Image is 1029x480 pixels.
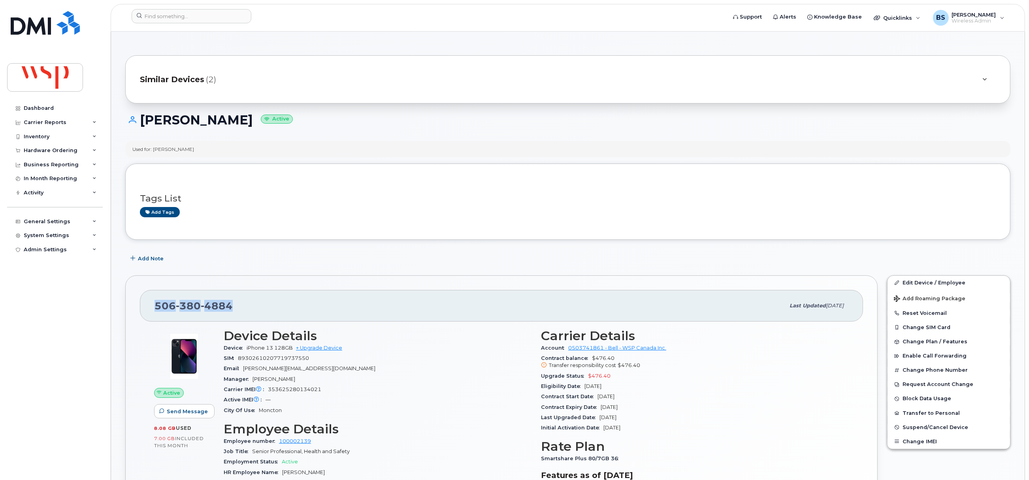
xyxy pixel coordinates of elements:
[224,376,253,382] span: Manager
[599,414,616,420] span: [DATE]
[160,333,208,380] img: image20231002-3703462-1ig824h.jpeg
[238,355,309,361] span: 89302610207719737550
[206,74,216,85] span: (2)
[541,439,849,454] h3: Rate Plan
[224,448,252,454] span: Job Title
[541,393,597,399] span: Contract Start Date
[601,404,618,410] span: [DATE]
[154,425,176,431] span: 8.08 GB
[253,376,295,382] span: [PERSON_NAME]
[541,425,603,431] span: Initial Activation Date
[261,115,293,124] small: Active
[894,296,965,303] span: Add Roaming Package
[549,362,616,368] span: Transfer responsibility cost
[888,290,1010,306] button: Add Roaming Package
[888,276,1010,290] a: Edit Device / Employee
[224,386,268,392] span: Carrier IMEI
[125,113,1010,127] h1: [PERSON_NAME]
[140,74,204,85] span: Similar Devices
[541,355,849,369] span: $476.40
[541,329,849,343] h3: Carrier Details
[903,424,968,430] span: Suspend/Cancel Device
[155,300,233,312] span: 506
[176,425,192,431] span: used
[163,389,180,397] span: Active
[167,408,208,415] span: Send Message
[224,422,531,436] h3: Employee Details
[790,303,826,309] span: Last updated
[888,320,1010,335] button: Change SIM Card
[826,303,844,309] span: [DATE]
[568,345,666,351] a: 0503741861 - Bell - WSP Canada Inc.
[541,471,849,480] h3: Features as of [DATE]
[888,420,1010,435] button: Suspend/Cancel Device
[140,207,180,217] a: Add tags
[140,194,996,203] h3: Tags List
[618,362,640,368] span: $476.40
[603,425,620,431] span: [DATE]
[154,435,204,448] span: included this month
[138,255,164,262] span: Add Note
[154,436,175,441] span: 7.00 GB
[588,373,611,379] span: $476.40
[541,383,584,389] span: Eligibility Date
[279,438,311,444] a: 100002139
[296,345,342,351] a: + Upgrade Device
[268,386,321,392] span: 353625280134021
[252,448,350,454] span: Senior Professional, Health and Safety
[888,349,1010,363] button: Enable Call Forwarding
[224,329,531,343] h3: Device Details
[597,393,614,399] span: [DATE]
[903,353,967,359] span: Enable Call Forwarding
[888,377,1010,392] button: Request Account Change
[888,406,1010,420] button: Transfer to Personal
[541,456,622,461] span: Smartshare Plus 80/7GB 36
[259,407,282,413] span: Moncton
[224,397,266,403] span: Active IMEI
[201,300,233,312] span: 4884
[247,345,293,351] span: iPhone 13 128GB
[888,335,1010,349] button: Change Plan / Features
[125,252,170,266] button: Add Note
[176,300,201,312] span: 380
[154,404,215,418] button: Send Message
[224,355,238,361] span: SIM
[224,407,259,413] span: City Of Use
[888,363,1010,377] button: Change Phone Number
[584,383,601,389] span: [DATE]
[541,345,568,351] span: Account
[224,469,282,475] span: HR Employee Name
[224,438,279,444] span: Employee number
[888,435,1010,449] button: Change IMEI
[266,397,271,403] span: —
[132,146,194,152] div: Used for: [PERSON_NAME]
[888,306,1010,320] button: Reset Voicemail
[888,392,1010,406] button: Block Data Usage
[224,345,247,351] span: Device
[541,404,601,410] span: Contract Expiry Date
[243,365,375,371] span: [PERSON_NAME][EMAIL_ADDRESS][DOMAIN_NAME]
[903,339,967,345] span: Change Plan / Features
[224,459,282,465] span: Employment Status
[541,373,588,379] span: Upgrade Status
[541,414,599,420] span: Last Upgraded Date
[282,459,298,465] span: Active
[541,355,592,361] span: Contract balance
[282,469,325,475] span: [PERSON_NAME]
[224,365,243,371] span: Email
